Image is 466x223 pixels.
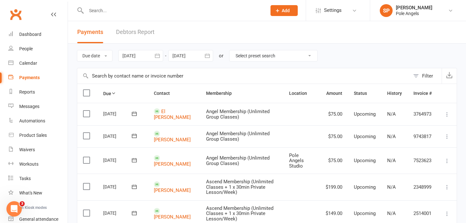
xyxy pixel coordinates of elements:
[282,8,290,13] span: Add
[154,161,191,167] a: [PERSON_NAME]
[19,217,58,222] div: General attendance
[19,75,40,80] div: Payments
[354,158,376,163] span: Upcoming
[387,211,396,216] span: N/A
[19,147,35,152] div: Waivers
[408,103,437,125] td: 3764973
[422,72,433,80] div: Filter
[8,171,68,186] a: Tasks
[320,103,348,125] td: $75.00
[8,99,68,114] a: Messages
[8,42,68,56] a: People
[387,158,396,163] span: N/A
[84,6,262,15] input: Search...
[19,46,33,51] div: People
[320,147,348,174] td: $75.00
[8,143,68,157] a: Waivers
[354,134,376,139] span: Upcoming
[77,50,112,62] button: Due date
[19,32,41,37] div: Dashboard
[320,125,348,147] td: $75.00
[8,85,68,99] a: Reports
[354,111,376,117] span: Upcoming
[77,68,410,84] input: Search by contact name or invoice number
[19,190,42,195] div: What's New
[19,133,47,138] div: Product Sales
[154,136,191,142] a: [PERSON_NAME]
[103,155,133,165] div: [DATE]
[8,157,68,171] a: Workouts
[320,174,348,200] td: $199.00
[154,109,191,120] a: El [PERSON_NAME]
[283,147,320,174] td: Pole Angels Studio
[387,134,396,139] span: N/A
[408,84,437,103] th: Invoice #
[77,29,103,35] span: Payments
[320,84,348,103] th: Amount
[19,118,45,123] div: Automations
[283,84,320,103] th: Location
[348,84,381,103] th: Status
[19,89,35,95] div: Reports
[354,211,376,216] span: Upcoming
[8,70,68,85] a: Payments
[387,184,396,190] span: N/A
[8,128,68,143] a: Product Sales
[8,186,68,200] a: What's New
[410,68,442,84] button: Filter
[6,201,22,217] iframe: Intercom live chat
[206,205,273,222] span: Ascend Membership (Unlimited Classes + 1 x 30min Private Lesson/Week)
[408,147,437,174] td: 7523623
[20,201,25,206] span: 3
[206,109,270,120] span: Angel Membership (Unlimited Group Classes)
[19,161,38,167] div: Workouts
[77,21,103,43] button: Payments
[103,131,133,141] div: [DATE]
[380,4,393,17] div: SP
[354,184,376,190] span: Upcoming
[381,84,408,103] th: History
[387,111,396,117] span: N/A
[206,131,270,142] span: Angel Membership (Unlimited Group Classes)
[408,174,437,200] td: 2348999
[103,208,133,218] div: [DATE]
[206,179,273,195] span: Ascend Membership (Unlimited Classes + 1 x 30min Private Lesson/Week)
[154,214,191,219] a: [PERSON_NAME]
[8,56,68,70] a: Calendar
[19,176,31,181] div: Tasks
[200,84,283,103] th: Membership
[324,3,342,18] span: Settings
[103,182,133,192] div: [DATE]
[8,114,68,128] a: Automations
[8,6,24,22] a: Clubworx
[8,27,68,42] a: Dashboard
[396,11,432,16] div: Pole Angels
[103,109,133,119] div: [DATE]
[396,5,432,11] div: [PERSON_NAME]
[116,21,154,43] a: Debtors Report
[206,155,270,166] span: Angel Membership (Unlimited Group Classes)
[19,61,37,66] div: Calendar
[219,52,223,60] div: or
[270,5,298,16] button: Add
[148,84,200,103] th: Contact
[19,104,39,109] div: Messages
[97,84,148,103] th: Due
[154,187,191,193] a: [PERSON_NAME]
[408,125,437,147] td: 9743817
